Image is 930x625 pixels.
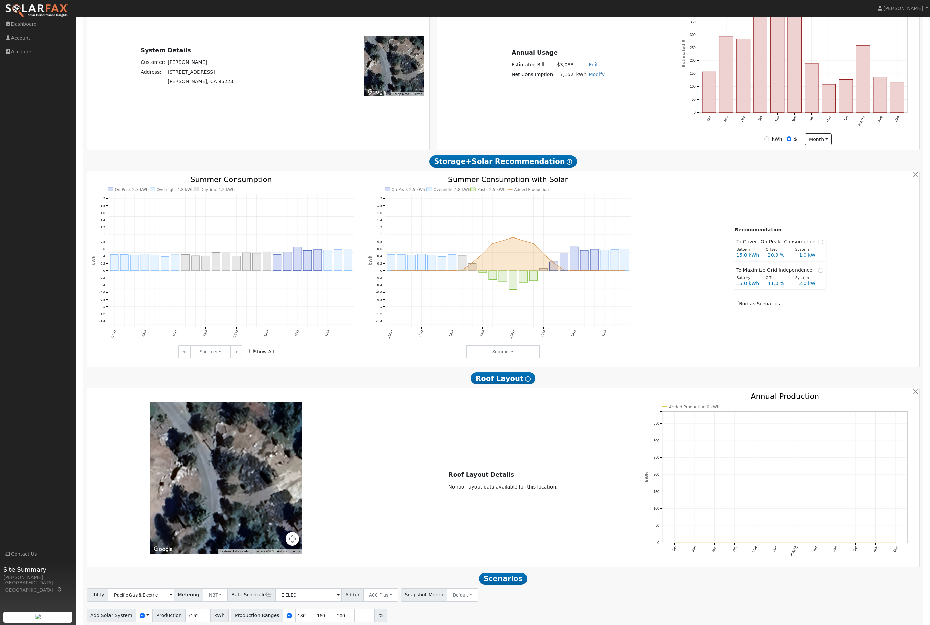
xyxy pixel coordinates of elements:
text: Sep [894,115,900,122]
rect: onclick="" [407,255,415,271]
text: Feb [691,546,697,553]
a: > [230,345,242,358]
rect: onclick="" [874,77,887,112]
rect: onclick="" [397,255,405,271]
rect: onclick="" [293,247,301,271]
circle: onclick="" [522,239,524,242]
circle: onclick="" [542,253,545,255]
text: [DATE] [858,115,866,127]
div: 15.0 kWh [733,280,764,287]
rect: onclick="" [212,252,220,270]
span: kWh [210,609,228,622]
circle: onclick="" [624,269,627,272]
td: Net Consumption: [510,70,556,79]
circle: onclick="" [461,269,464,271]
rect: onclick="" [427,255,436,271]
text: 50 [655,524,659,528]
rect: onclick="" [161,256,169,271]
div: [GEOGRAPHIC_DATA], [GEOGRAPHIC_DATA] [3,579,72,594]
rect: onclick="" [283,252,291,270]
circle: onclick="" [573,269,576,272]
text: Aug [877,115,883,122]
circle: onclick="" [390,269,392,272]
text: Overnight 4.8 kWh [433,187,470,192]
button: Map Data [395,92,409,96]
text: 0.2 [100,261,105,265]
text: 200 [690,59,696,62]
circle: onclick="" [471,262,474,265]
text: Dec [892,546,899,553]
circle: onclick="" [553,262,555,265]
rect: onclick="" [334,250,342,271]
td: Address: [140,67,167,77]
text: 0.4 [100,254,105,258]
button: Keyboard shortcuts [220,549,249,554]
text: Added Production 0 kWh [669,405,719,409]
label: Show All [249,348,274,355]
span: Production Ranges [231,609,283,622]
span: To Cover "On-Peak" Consumption [736,238,818,245]
rect: onclick="" [540,268,548,270]
text: -1.2 [99,312,105,316]
text: May [826,115,832,123]
rect: onclick="" [468,263,476,270]
circle: onclick="" [593,269,596,272]
text: 250 [690,46,696,50]
circle: onclick="" [834,542,837,544]
text: -0.6 [376,290,382,294]
u: Recommendation [735,227,781,232]
text: Apr [809,115,815,122]
text: 350 [653,422,659,425]
text: 1.2 [377,225,382,229]
rect: onclick="" [550,262,558,271]
a: Map [57,587,63,593]
rect: onclick="" [509,271,517,290]
td: Estimated Bill: [510,60,556,70]
text: 9PM [601,329,607,337]
circle: onclick="" [894,542,897,544]
rect: onclick="" [788,8,802,112]
text: 300 [653,439,659,443]
text: kWh [368,255,372,265]
text: 1.8 [377,203,382,207]
div: Offset [762,247,791,253]
text: 200 [653,473,659,477]
text: 3AM [418,329,424,337]
text: 0.6 [377,247,382,251]
text: 9AM [479,329,485,337]
span: Metering [174,588,203,602]
label: Run as Scenarios [735,300,780,307]
rect: onclick="" [611,250,619,271]
u: Roof Layout Details [448,471,514,478]
input: Select a Utility [108,588,174,602]
label: $ [794,135,797,143]
a: Open this area in Google Maps (opens a new window) [152,545,174,554]
text: 1.6 [100,211,105,215]
circle: onclick="" [673,542,676,544]
rect: onclick="" [570,247,578,271]
text: Apr [732,546,737,552]
circle: onclick="" [713,542,716,544]
text: 150 [653,490,659,494]
text: 3PM [263,329,269,337]
u: Annual Usage [512,49,558,56]
td: kWh [575,70,588,79]
rect: onclick="" [499,271,507,282]
rect: onclick="" [171,255,179,271]
text: -1 [379,305,382,308]
button: NBT [203,588,228,602]
text: 2 [103,196,105,200]
input: $ [787,136,791,141]
rect: onclick="" [181,254,190,270]
td: No roof layout data available for this location. [447,482,559,492]
rect: onclick="" [754,7,767,112]
button: Map camera controls [286,532,299,546]
div: Offset [762,275,791,281]
circle: onclick="" [440,269,443,272]
circle: onclick="" [854,542,857,544]
text: 3AM [141,329,147,337]
rect: onclick="" [805,63,819,112]
circle: onclick="" [753,542,756,544]
rect: onclick="" [202,256,210,270]
img: Google [152,545,174,554]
